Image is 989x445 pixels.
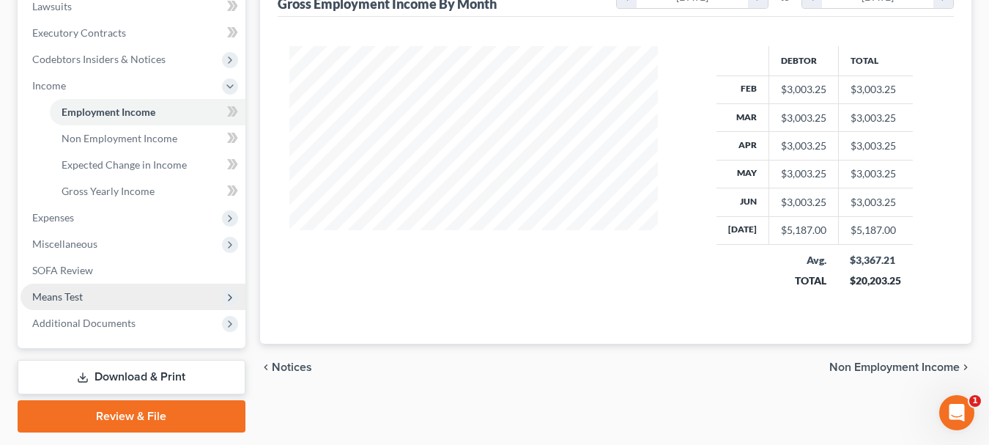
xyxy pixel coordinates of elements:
a: Executory Contracts [21,20,245,46]
i: chevron_left [260,361,272,373]
th: [DATE] [716,216,769,244]
span: Means Test [32,290,83,303]
div: $3,003.25 [781,195,826,210]
td: $3,003.25 [838,188,913,216]
span: Additional Documents [32,317,136,329]
div: $3,367.21 [850,253,901,268]
i: chevron_right [960,361,971,373]
a: Download & Print [18,360,245,394]
td: $5,187.00 [838,216,913,244]
td: $3,003.25 [838,76,913,103]
span: 1 [969,395,981,407]
span: Expenses [32,211,74,224]
div: TOTAL [780,273,826,288]
span: Non Employment Income [829,361,960,373]
span: Employment Income [62,106,155,118]
button: Non Employment Income chevron_right [829,361,971,373]
div: Avg. [780,253,826,268]
th: May [716,160,769,188]
span: Income [32,79,66,92]
a: SOFA Review [21,257,245,284]
a: Non Employment Income [50,125,245,152]
span: Codebtors Insiders & Notices [32,53,166,65]
td: $3,003.25 [838,132,913,160]
span: Miscellaneous [32,238,97,250]
td: $3,003.25 [838,160,913,188]
th: Debtor [768,46,838,76]
iframe: Intercom live chat [939,395,974,430]
button: chevron_left Notices [260,361,312,373]
div: $3,003.25 [781,111,826,125]
th: Feb [716,76,769,103]
th: Total [838,46,913,76]
a: Employment Income [50,99,245,125]
td: $3,003.25 [838,103,913,131]
span: Expected Change in Income [62,158,187,171]
th: Mar [716,103,769,131]
div: $5,187.00 [781,223,826,238]
th: Apr [716,132,769,160]
span: Notices [272,361,312,373]
th: Jun [716,188,769,216]
span: Gross Yearly Income [62,185,155,197]
a: Expected Change in Income [50,152,245,178]
span: Executory Contracts [32,26,126,39]
div: $20,203.25 [850,273,901,288]
span: Non Employment Income [62,132,177,144]
div: $3,003.25 [781,82,826,97]
div: $3,003.25 [781,139,826,153]
a: Gross Yearly Income [50,178,245,205]
span: SOFA Review [32,264,93,276]
div: $3,003.25 [781,166,826,181]
a: Review & File [18,400,245,433]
